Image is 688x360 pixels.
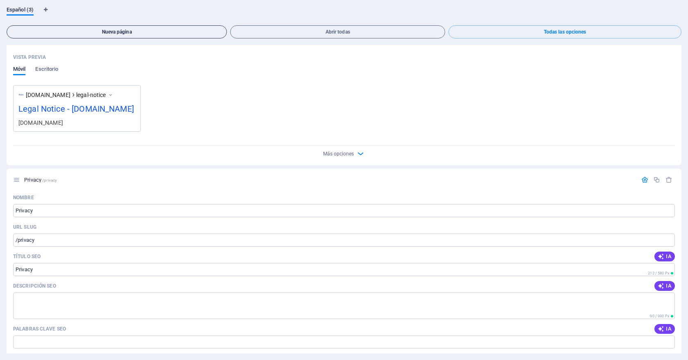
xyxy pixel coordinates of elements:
span: Más opciones [323,151,354,157]
span: IA [658,326,672,332]
label: El título de la página en los resultados de búsqueda y en las pestañas del navegador [13,253,41,260]
span: 90 / 990 Px [650,314,669,318]
span: legal-notice [76,91,106,99]
div: Configuración [641,176,648,183]
div: [DOMAIN_NAME] [18,118,136,127]
p: Nombre [13,194,34,201]
div: Vista previa [13,66,58,82]
span: Todas las opciones [452,29,678,34]
span: IA [658,283,672,289]
div: Duplicar [653,176,660,183]
span: Haz clic para abrir la página [24,177,57,183]
span: [DOMAIN_NAME] [26,91,70,99]
p: Vista previa de tu página en los resultados de búsqueda [13,54,46,61]
button: Más opciones [339,149,349,159]
button: Nueva página [7,25,227,38]
label: El texto en los resultados de búsqueda y redes sociales [13,283,56,289]
span: /privacy [42,178,57,182]
button: IA [654,281,675,291]
div: Pestañas de idiomas [7,7,681,22]
span: Longitud de píxeles calculada en los resultados de búsqueda [648,313,675,319]
div: Legal Notice - [DOMAIN_NAME] [18,103,136,119]
span: Abrir todas [234,29,441,34]
button: IA [654,324,675,334]
input: Última parte de la URL para esta página Última parte de la URL para esta página Última parte de l... [13,234,675,247]
button: Abrir todas [230,25,445,38]
span: 212 / 580 Px [648,271,669,275]
span: Español (3) [7,5,34,16]
p: Título SEO [13,253,41,260]
img: logoblancoazulhorizontal-Photoroom-ZFrDxtMoaopbjfsuk309JQ-C6E-mS6s96Po7G1_MC7hkw.png [18,92,24,97]
p: Palabras clave SEO [13,326,66,332]
div: Eliminar [665,176,672,183]
p: Descripción SEO [13,283,56,289]
span: Móvil [13,64,25,76]
span: Escritorio [35,64,58,76]
input: El título de la página en los resultados de búsqueda y en las pestañas del navegador El título de... [13,263,675,276]
button: Todas las opciones [448,25,681,38]
label: Última parte de la URL para esta página [13,224,36,230]
textarea: El texto en los resultados de búsqueda y redes sociales El texto en los resultados de búsqueda y ... [13,292,675,319]
button: IA [654,252,675,261]
span: Longitud de píxeles calculada en los resultados de búsqueda [646,270,675,276]
div: Privacy/privacy [22,177,637,182]
span: IA [658,253,672,260]
p: URL SLUG [13,224,36,230]
span: Nueva página [10,29,223,34]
